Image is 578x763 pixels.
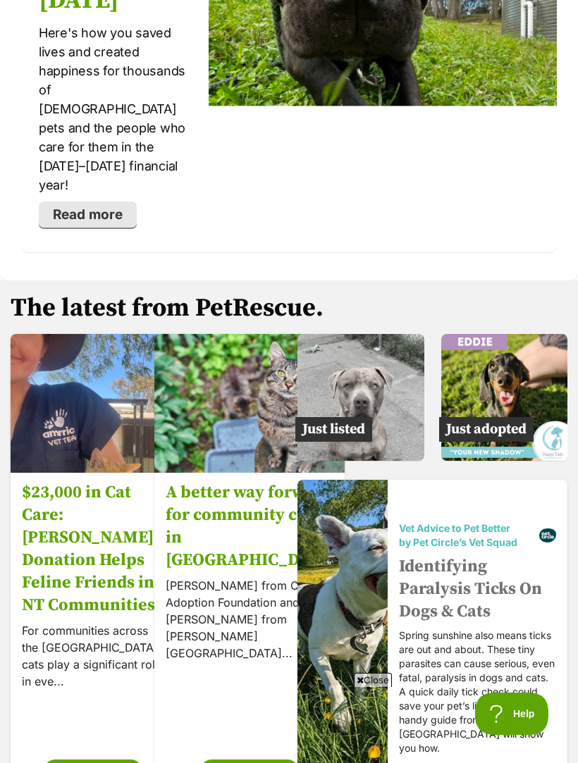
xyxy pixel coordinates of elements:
[22,623,164,690] p: For communities across the [GEOGRAPHIC_DATA], cats play a significant role in eve...
[399,555,556,623] h3: Identifying Paralysis Ticks On Dogs & Cats
[354,673,392,687] span: Close
[399,521,539,550] span: Vet Advice to Pet Better by Pet Circle’s Vet Squad
[11,322,175,486] img: $23,000 in Cat Care: Felpreva’s Donation Helps Feline Friends in NT Communities
[39,23,191,194] p: Here's how you saved lives and created happiness for thousands of [DEMOGRAPHIC_DATA] pets and the...
[166,578,333,662] p: [PERSON_NAME] from Cat Adoption Foundation and [PERSON_NAME] from [PERSON_NAME][GEOGRAPHIC_DATA]...
[439,417,534,442] span: Just adopted
[32,693,546,756] iframe: Advertisement
[22,482,164,617] h3: $23,000 in Cat Care: [PERSON_NAME]’s Donation Helps Feline Friends in NT Communities
[441,334,568,461] img: Small Male Dachshund Dog
[475,693,550,735] iframe: Help Scout Beacon - Open
[39,201,137,228] a: Read more
[11,294,567,323] h2: The latest from PetRescue.
[297,334,424,461] img: Large Male Mastiff Dog
[399,628,556,755] p: Spring sunshine also means ticks are out and about. These tiny parasites can cause serious, even ...
[166,482,333,572] h3: A better way forward for community cats in [GEOGRAPHIC_DATA]
[154,309,345,499] img: A better way forward for community cats in South Australia
[295,417,372,442] span: Just listed
[297,449,424,464] a: Just listed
